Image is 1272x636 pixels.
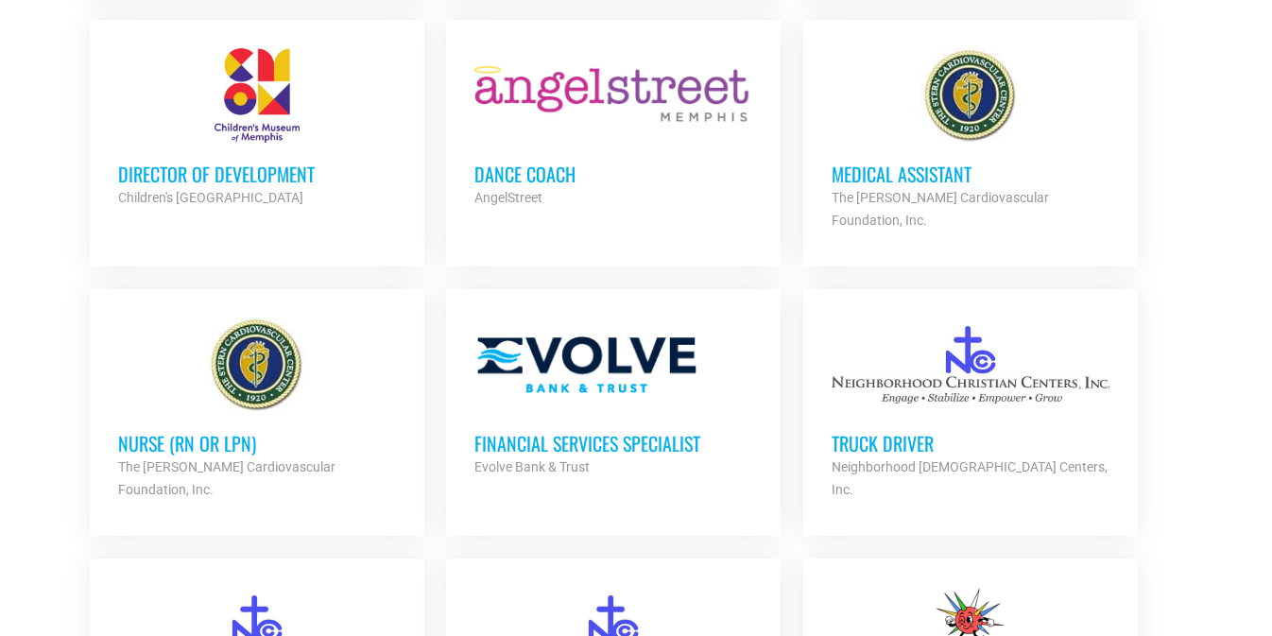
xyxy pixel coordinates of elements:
[118,190,303,205] strong: Children's [GEOGRAPHIC_DATA]
[446,289,781,507] a: Financial Services Specialist Evolve Bank & Trust
[118,431,396,456] h3: Nurse (RN or LPN)
[90,20,424,237] a: Director of Development Children's [GEOGRAPHIC_DATA]
[118,162,396,186] h3: Director of Development
[803,289,1138,529] a: Truck Driver Neighborhood [DEMOGRAPHIC_DATA] Centers, Inc.
[832,431,1109,456] h3: Truck Driver
[832,190,1049,228] strong: The [PERSON_NAME] Cardiovascular Foundation, Inc.
[474,190,542,205] strong: AngelStreet
[803,20,1138,260] a: Medical Assistant The [PERSON_NAME] Cardiovascular Foundation, Inc.
[118,459,335,497] strong: The [PERSON_NAME] Cardiovascular Foundation, Inc.
[90,289,424,529] a: Nurse (RN or LPN) The [PERSON_NAME] Cardiovascular Foundation, Inc.
[474,162,752,186] h3: Dance Coach
[832,459,1108,497] strong: Neighborhood [DEMOGRAPHIC_DATA] Centers, Inc.
[474,431,752,456] h3: Financial Services Specialist
[832,162,1109,186] h3: Medical Assistant
[446,20,781,237] a: Dance Coach AngelStreet
[474,459,590,474] strong: Evolve Bank & Trust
